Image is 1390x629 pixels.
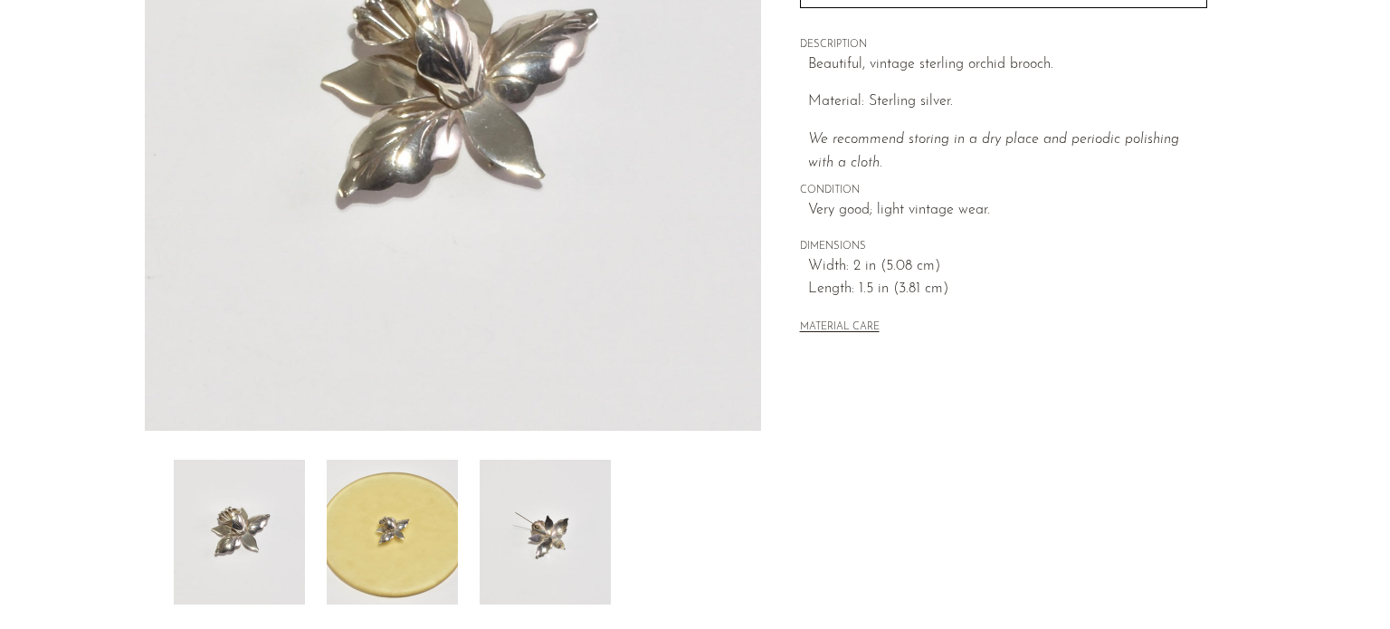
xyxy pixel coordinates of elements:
[174,460,305,605] img: Sterling Orchid Brooch
[800,183,1207,199] span: CONDITION
[808,91,1207,114] p: Material: Sterling silver.
[800,37,1207,53] span: DESCRIPTION
[808,255,1207,279] span: Width: 2 in (5.08 cm)
[800,321,880,335] button: MATERIAL CARE
[808,199,1207,223] span: Very good; light vintage wear.
[808,53,1207,77] p: Beautiful, vintage sterling orchid brooch.
[327,460,458,605] img: Sterling Orchid Brooch
[480,460,611,605] img: Sterling Orchid Brooch
[800,239,1207,255] span: DIMENSIONS
[808,278,1207,301] span: Length: 1.5 in (3.81 cm)
[808,132,1179,170] i: We recommend storing in a dry place and periodic polishing with a cloth.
